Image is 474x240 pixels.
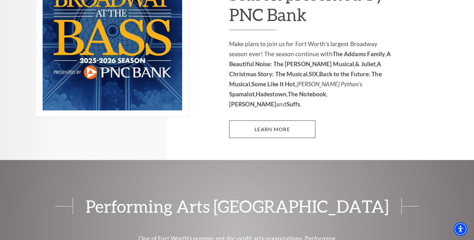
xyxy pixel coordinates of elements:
[288,90,326,98] strong: The Notebook
[251,80,295,88] strong: Some Like It Hot
[229,90,255,98] strong: Spamalot
[309,70,318,77] strong: SIX
[229,70,382,88] strong: Back to the Future: The Musical
[229,100,276,108] strong: [PERSON_NAME]
[229,50,391,67] strong: A Beautiful Noise: The [PERSON_NAME] Musical
[355,60,376,67] strong: & Juliet
[229,120,315,138] a: Learn More 2025-2026 Broadway at the Bass Season presented by PNC Bank
[333,50,385,57] strong: The Addams Family
[73,198,402,215] span: Performing Arts [GEOGRAPHIC_DATA]
[454,222,467,236] div: Accessibility Menu
[229,39,397,109] p: Make plans to join us for Fort Worth’s largest Broadway season ever! The season continue with , ,...
[297,80,362,88] em: [PERSON_NAME] Python's
[256,90,287,98] strong: Hadestown
[287,100,300,108] strong: Suffs
[229,60,381,77] strong: A Christmas Story: The Musical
